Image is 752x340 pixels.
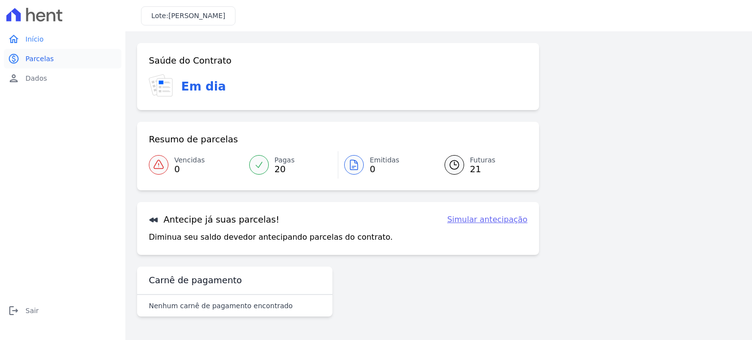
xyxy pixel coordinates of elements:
a: homeInício [4,29,121,49]
h3: Resumo de parcelas [149,134,238,145]
span: [PERSON_NAME] [168,12,225,20]
span: 0 [174,165,205,173]
span: Parcelas [25,54,54,64]
h3: Saúde do Contrato [149,55,232,67]
span: Sair [25,306,39,316]
span: Futuras [470,155,495,165]
span: 0 [370,165,399,173]
a: personDados [4,68,121,88]
span: Pagas [275,155,295,165]
a: logoutSair [4,301,121,320]
h3: Em dia [181,78,226,95]
p: Diminua seu saldo devedor antecipando parcelas do contrato. [149,231,393,243]
i: paid [8,53,20,65]
a: Simular antecipação [447,214,527,226]
span: Início [25,34,44,44]
i: person [8,72,20,84]
a: Vencidas 0 [149,151,243,179]
a: Emitidas 0 [338,151,433,179]
h3: Antecipe já suas parcelas! [149,214,280,226]
span: 21 [470,165,495,173]
a: Pagas 20 [243,151,338,179]
span: 20 [275,165,295,173]
i: home [8,33,20,45]
h3: Lote: [151,11,225,21]
h3: Carnê de pagamento [149,274,242,286]
i: logout [8,305,20,317]
a: paidParcelas [4,49,121,68]
a: Futuras 21 [433,151,528,179]
p: Nenhum carnê de pagamento encontrado [149,301,293,311]
span: Dados [25,73,47,83]
span: Vencidas [174,155,205,165]
span: Emitidas [370,155,399,165]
